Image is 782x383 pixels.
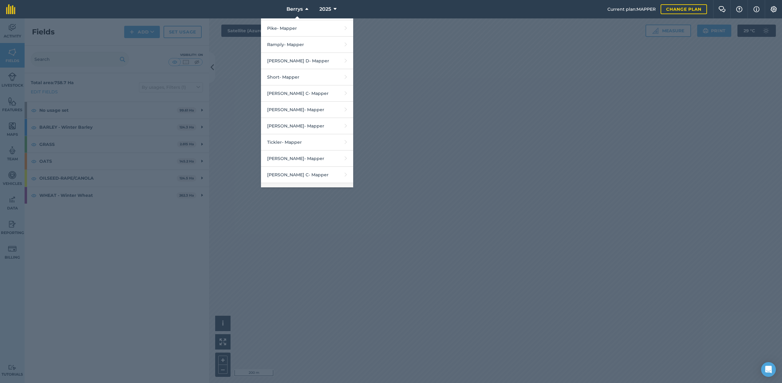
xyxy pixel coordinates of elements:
a: Change plan [661,4,707,14]
a: Tickler- Mapper [261,134,353,150]
a: [PERSON_NAME]- Mapper [261,102,353,118]
span: Current plan : MAPPER [607,6,656,13]
a: [PERSON_NAME]- Mapper [261,150,353,167]
a: [PERSON_NAME] C- Mapper [261,85,353,102]
img: svg+xml;base64,PHN2ZyB4bWxucz0iaHR0cDovL3d3dy53My5vcmcvMjAwMC9zdmciIHdpZHRoPSIxNyIgaGVpZ2h0PSIxNy... [753,6,760,13]
a: [PERSON_NAME] C- Mapper [261,167,353,183]
img: fieldmargin Logo [6,4,15,14]
a: [PERSON_NAME]- Mapper [261,183,353,199]
a: [PERSON_NAME] D- Mapper [261,53,353,69]
img: Two speech bubbles overlapping with the left bubble in the forefront [718,6,726,12]
div: Open Intercom Messenger [761,362,776,377]
span: Berrys [286,6,303,13]
img: A cog icon [770,6,777,12]
span: 2025 [319,6,331,13]
a: [PERSON_NAME]- Mapper [261,118,353,134]
a: Pike- Mapper [261,20,353,37]
img: A question mark icon [736,6,743,12]
a: Short- Mapper [261,69,353,85]
a: Ramply- Mapper [261,37,353,53]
